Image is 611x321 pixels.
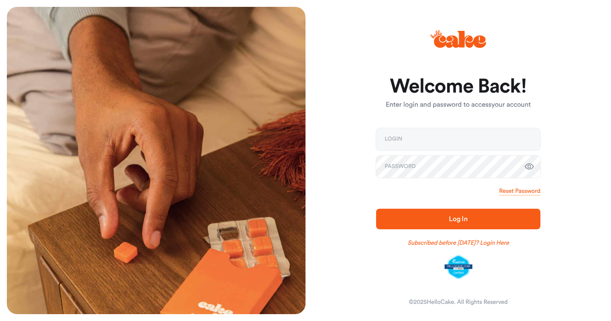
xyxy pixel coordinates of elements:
img: legit-script-certified.png [445,255,472,279]
a: Reset Password [499,187,540,195]
div: © 2025 HelloCake. All Rights Reserved [409,298,507,306]
h1: Welcome Back! [376,76,540,97]
p: Enter login and password to access your account [376,100,540,110]
a: Subscribed before [DATE]? Login Here [408,239,509,247]
button: Log In [376,209,540,229]
span: Log In [449,216,468,222]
